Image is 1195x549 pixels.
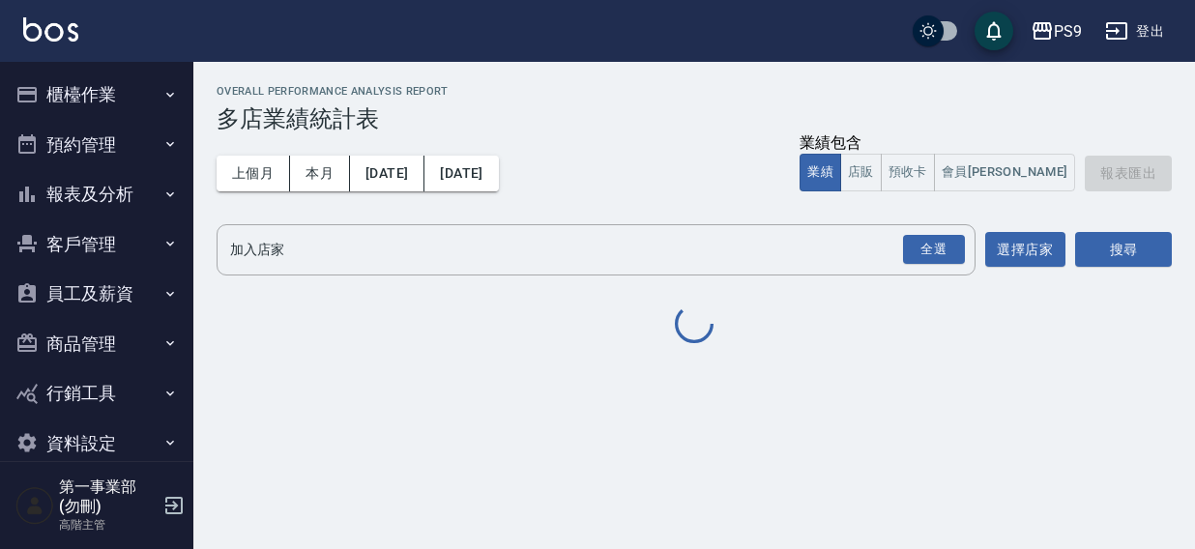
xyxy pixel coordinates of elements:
[217,105,1172,132] h3: 多店業績統計表
[881,154,935,191] button: 預收卡
[985,232,1065,268] button: 選擇店家
[975,12,1013,50] button: save
[800,133,1075,154] div: 業績包含
[8,70,186,120] button: 櫃檯作業
[217,156,290,191] button: 上個月
[225,233,938,267] input: 店家名稱
[8,169,186,219] button: 報表及分析
[217,85,1172,98] h2: Overall Performance Analysis Report
[59,477,158,516] h5: 第一事業部 (勿刪)
[840,154,882,191] button: 店販
[1023,12,1090,51] button: PS9
[800,154,841,191] button: 業績
[1075,232,1172,268] button: 搜尋
[350,156,424,191] button: [DATE]
[899,231,969,269] button: Open
[8,219,186,270] button: 客戶管理
[1054,19,1082,43] div: PS9
[8,120,186,170] button: 預約管理
[8,368,186,419] button: 行銷工具
[59,516,158,534] p: 高階主管
[290,156,350,191] button: 本月
[1085,162,1172,181] a: 報表匯出
[23,17,78,42] img: Logo
[903,235,965,265] div: 全選
[8,419,186,469] button: 資料設定
[8,269,186,319] button: 員工及薪資
[8,319,186,369] button: 商品管理
[934,154,1076,191] button: 會員[PERSON_NAME]
[15,486,54,525] img: Person
[424,156,498,191] button: [DATE]
[1097,14,1172,49] button: 登出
